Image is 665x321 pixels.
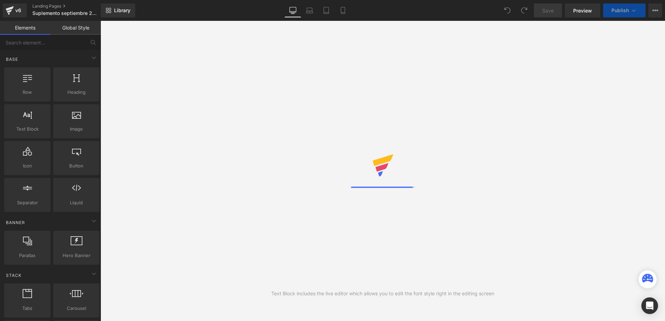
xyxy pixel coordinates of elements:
span: Tabs [6,305,48,312]
a: Laptop [301,3,318,17]
button: Redo [517,3,531,17]
button: Undo [500,3,514,17]
span: Save [542,7,554,14]
a: Tablet [318,3,335,17]
a: Desktop [285,3,301,17]
a: New Library [101,3,135,17]
div: v6 [14,6,23,15]
span: Stack [5,272,22,279]
span: Button [55,162,97,170]
span: Separator [6,199,48,206]
button: More [648,3,662,17]
div: Text Block includes the live editor which allows you to edit the font style right in the editing ... [271,290,494,297]
a: Preview [565,3,600,17]
span: Heading [55,89,97,96]
span: Base [5,56,19,63]
span: Publish [611,8,629,13]
div: Open Intercom Messenger [641,297,658,314]
span: Carousel [55,305,97,312]
a: Mobile [335,3,351,17]
span: Image [55,125,97,133]
span: Text Block [6,125,48,133]
span: Parallax [6,252,48,259]
span: Liquid [55,199,97,206]
a: Landing Pages [32,3,112,9]
span: Suplemento septiembre 2025 [32,10,98,16]
a: Global Style [50,21,101,35]
a: v6 [3,3,27,17]
span: Icon [6,162,48,170]
span: Banner [5,219,26,226]
button: Publish [603,3,646,17]
span: Library [114,7,130,14]
span: Hero Banner [55,252,97,259]
span: Row [6,89,48,96]
span: Preview [573,7,592,14]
